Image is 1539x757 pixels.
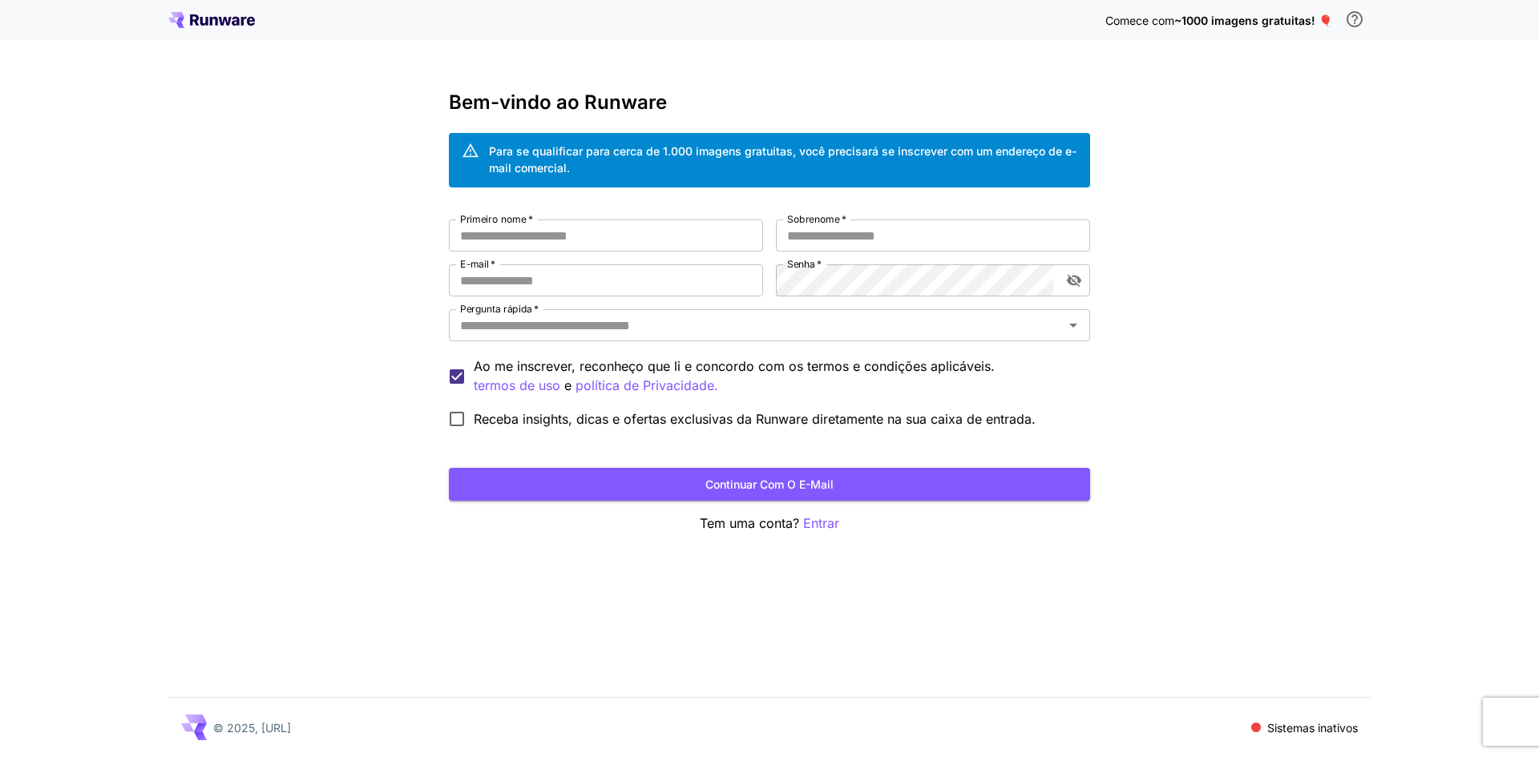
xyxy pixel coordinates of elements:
[787,213,839,225] font: Sobrenome
[449,468,1090,501] button: Continuar com o e-mail
[460,213,527,225] font: Primeiro nome
[460,258,489,270] font: E-mail
[1105,14,1174,27] font: Comece com
[489,144,1076,175] font: Para se qualificar para cerca de 1.000 imagens gratuitas, você precisará se inscrever com um ende...
[213,721,291,735] font: © 2025, [URL]
[803,515,839,531] font: Entrar
[576,377,718,393] font: política de Privacidade.
[1062,314,1085,336] button: Abrir
[460,303,532,315] font: Pergunta rápida
[787,258,815,270] font: Senha
[700,515,799,531] font: Tem uma conta?
[564,377,572,393] font: e
[1267,721,1358,735] font: Sistemas inativos
[474,376,560,396] button: Ao me inscrever, reconheço que li e concordo com os termos e condições aplicáveis. e política de ...
[576,376,718,396] button: Ao me inscrever, reconheço que li e concordo com os termos e condições aplicáveis. termos de uso e
[474,358,995,374] font: Ao me inscrever, reconheço que li e concordo com os termos e condições aplicáveis.
[1060,266,1089,295] button: alternar a visibilidade da senha
[1339,3,1371,35] button: Para se qualificar para crédito gratuito, você precisa se inscrever com um endereço de e-mail com...
[474,411,1036,427] font: Receba insights, dicas e ofertas exclusivas da Runware diretamente na sua caixa de entrada.
[1174,14,1332,27] font: ~1000 imagens gratuitas! 🎈
[474,377,560,393] font: termos de uso
[449,91,667,114] font: Bem-vindo ao Runware
[705,477,834,491] font: Continuar com o e-mail
[803,513,839,534] button: Entrar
